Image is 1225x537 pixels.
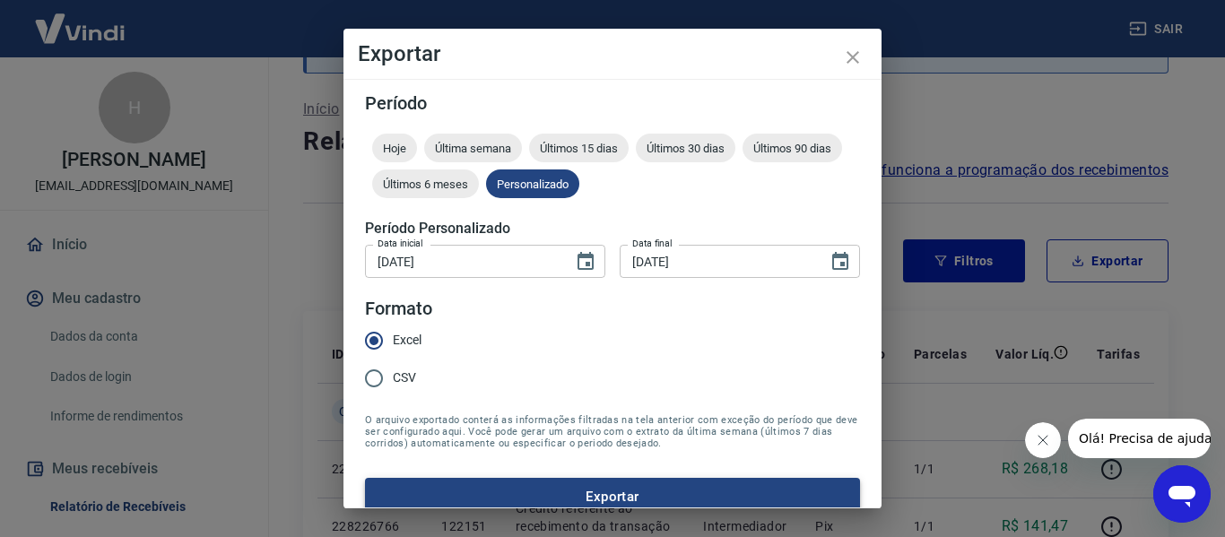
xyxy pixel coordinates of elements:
label: Data final [632,237,673,250]
div: Hoje [372,134,417,162]
iframe: Mensagem da empresa [1068,419,1211,458]
iframe: Botão para abrir a janela de mensagens [1153,465,1211,523]
span: O arquivo exportado conterá as informações filtradas na tela anterior com exceção do período que ... [365,414,860,449]
h5: Período Personalizado [365,220,860,238]
span: Últimos 90 dias [743,142,842,155]
span: Excel [393,331,421,350]
iframe: Fechar mensagem [1025,422,1061,458]
div: Últimos 15 dias [529,134,629,162]
button: Choose date, selected date is 18 de set de 2025 [822,244,858,280]
span: Últimos 30 dias [636,142,735,155]
span: Últimos 15 dias [529,142,629,155]
button: close [831,36,874,79]
button: Exportar [365,478,860,515]
span: Personalizado [486,178,579,191]
span: Olá! Precisa de ajuda? [11,13,151,27]
input: DD/MM/YYYY [365,245,560,278]
h4: Exportar [358,43,867,65]
span: Hoje [372,142,417,155]
span: Últimos 6 meses [372,178,479,191]
input: DD/MM/YYYY [620,245,815,278]
div: Últimos 90 dias [743,134,842,162]
div: Última semana [424,134,522,162]
div: Últimos 6 meses [372,169,479,198]
div: Últimos 30 dias [636,134,735,162]
h5: Período [365,94,860,112]
div: Personalizado [486,169,579,198]
span: CSV [393,368,416,387]
button: Choose date, selected date is 17 de set de 2025 [568,244,604,280]
span: Última semana [424,142,522,155]
label: Data inicial [378,237,423,250]
legend: Formato [365,296,432,322]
